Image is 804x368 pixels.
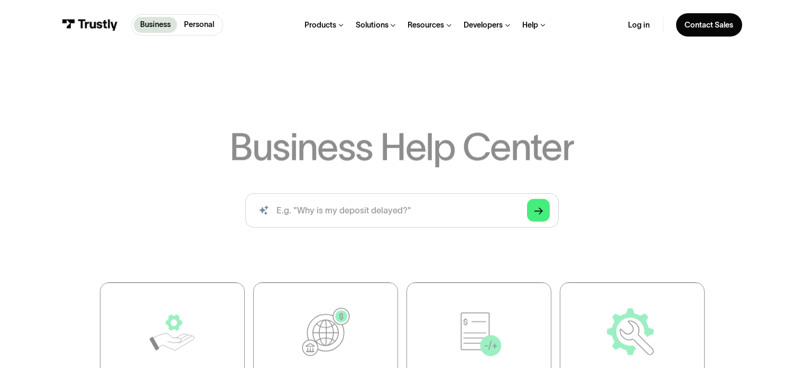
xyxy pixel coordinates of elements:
[140,19,171,30] p: Business
[522,20,538,30] div: Help
[177,17,220,33] a: Personal
[408,20,444,30] div: Resources
[184,19,214,30] p: Personal
[134,17,178,33] a: Business
[628,20,650,30] a: Log in
[62,19,118,31] img: Trustly Logo
[685,20,733,30] div: Contact Sales
[245,193,558,228] input: search
[356,20,389,30] div: Solutions
[245,193,558,228] form: Search
[229,128,574,165] h1: Business Help Center
[464,20,503,30] div: Developers
[676,13,742,36] a: Contact Sales
[304,20,336,30] div: Products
